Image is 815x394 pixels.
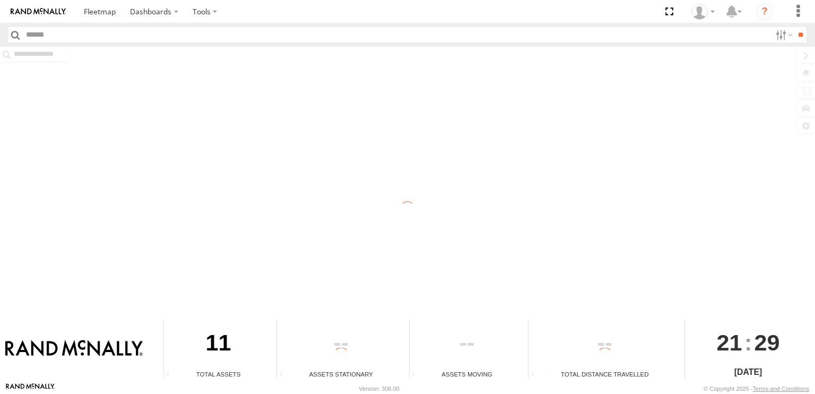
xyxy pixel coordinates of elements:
div: Valeo Dash [688,4,718,20]
div: : [685,320,811,365]
div: Assets Stationary [277,370,405,379]
span: 21 [717,320,742,365]
img: Rand McNally [5,340,143,358]
div: Total distance travelled by all assets within specified date range and applied filters [528,371,544,379]
div: 11 [164,320,273,370]
a: Visit our Website [6,383,55,394]
a: Terms and Conditions [753,386,809,392]
div: Version: 306.00 [359,386,400,392]
span: 29 [755,320,780,365]
div: Total Distance Travelled [528,370,681,379]
div: Assets Moving [410,370,525,379]
label: Search Filter Options [771,27,794,42]
div: Total number of assets current in transit. [410,371,426,379]
div: © Copyright 2025 - [704,386,809,392]
i: ? [756,3,773,20]
div: Total Assets [164,370,273,379]
div: Total number of assets current stationary. [277,371,293,379]
div: [DATE] [685,366,811,379]
div: Total number of Enabled Assets [164,371,180,379]
img: rand-logo.svg [11,8,66,15]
